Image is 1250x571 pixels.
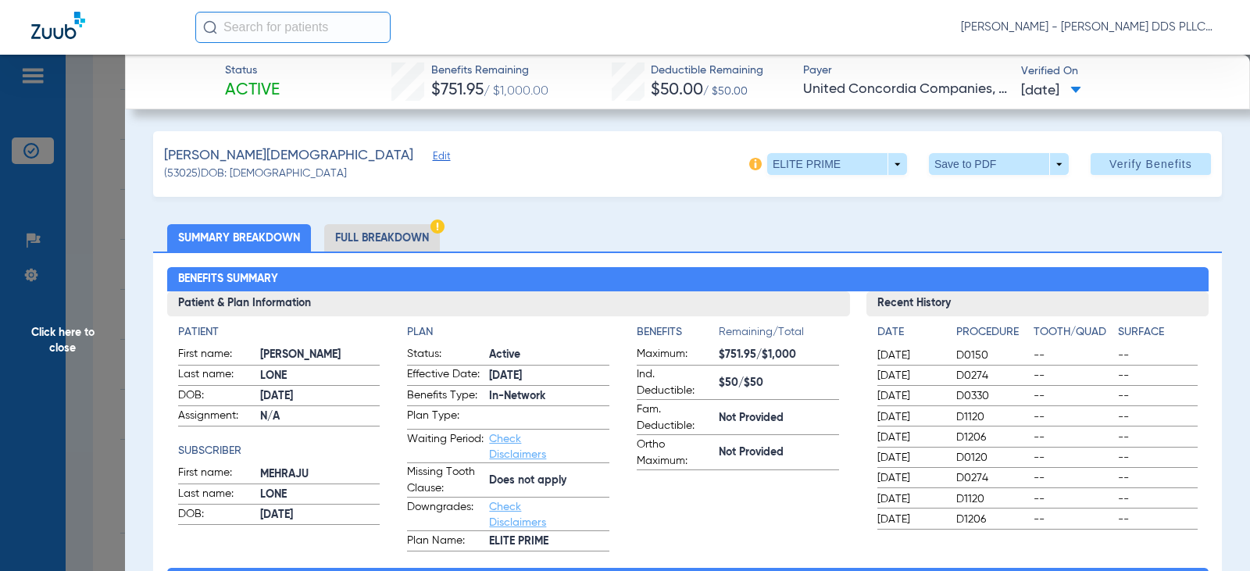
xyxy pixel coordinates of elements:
[260,466,380,483] span: MEHRAJU
[178,465,255,484] span: First name:
[866,291,1208,316] h3: Recent History
[719,410,839,426] span: Not Provided
[1118,368,1197,384] span: --
[1118,348,1197,363] span: --
[1118,450,1197,466] span: --
[637,437,713,469] span: Ortho Maximum:
[407,499,484,530] span: Downgrades:
[407,387,484,406] span: Benefits Type:
[225,80,280,102] span: Active
[407,408,484,429] span: Plan Type:
[1021,63,1225,80] span: Verified On
[1118,409,1197,425] span: --
[877,450,943,466] span: [DATE]
[637,324,719,341] h4: Benefits
[749,158,762,170] img: info-icon
[225,62,280,79] span: Status
[637,346,713,365] span: Maximum:
[407,346,484,365] span: Status:
[1109,158,1192,170] span: Verify Benefits
[164,166,347,182] span: (53025) DOB: [DEMOGRAPHIC_DATA]
[489,501,546,528] a: Check Disclaimers
[407,324,609,341] h4: Plan
[1172,496,1250,571] div: Chat Widget
[178,408,255,426] span: Assignment:
[1034,470,1112,486] span: --
[260,487,380,503] span: LONE
[260,388,380,405] span: [DATE]
[1034,324,1112,346] app-breakdown-title: Tooth/Quad
[31,12,85,39] img: Zuub Logo
[1034,324,1112,341] h4: Tooth/Quad
[956,348,1027,363] span: D0150
[260,347,380,363] span: [PERSON_NAME]
[803,62,1007,79] span: Payer
[877,348,943,363] span: [DATE]
[956,324,1027,341] h4: Procedure
[407,533,484,551] span: Plan Name:
[1034,450,1112,466] span: --
[651,82,703,98] span: $50.00
[433,151,447,166] span: Edit
[203,20,217,34] img: Search Icon
[877,324,943,346] app-breakdown-title: Date
[651,62,763,79] span: Deductible Remaining
[164,146,413,166] span: [PERSON_NAME][DEMOGRAPHIC_DATA]
[195,12,391,43] input: Search for patients
[167,291,851,316] h3: Patient & Plan Information
[956,512,1027,527] span: D1206
[489,347,609,363] span: Active
[956,324,1027,346] app-breakdown-title: Procedure
[767,153,907,175] button: ELITE PRIME
[877,491,943,507] span: [DATE]
[1118,324,1197,341] h4: Surface
[1091,153,1211,175] button: Verify Benefits
[956,430,1027,445] span: D1206
[178,486,255,505] span: Last name:
[178,324,380,341] app-breakdown-title: Patient
[956,470,1027,486] span: D0274
[956,388,1027,404] span: D0330
[1118,324,1197,346] app-breakdown-title: Surface
[489,388,609,405] span: In-Network
[178,506,255,525] span: DOB:
[877,388,943,404] span: [DATE]
[430,219,445,234] img: Hazard
[1034,430,1112,445] span: --
[489,473,609,489] span: Does not apply
[1034,491,1112,507] span: --
[167,224,311,252] li: Summary Breakdown
[1034,348,1112,363] span: --
[637,366,713,399] span: Ind. Deductible:
[956,450,1027,466] span: D0120
[1034,409,1112,425] span: --
[956,368,1027,384] span: D0274
[1118,470,1197,486] span: --
[719,444,839,461] span: Not Provided
[877,324,943,341] h4: Date
[1118,512,1197,527] span: --
[956,491,1027,507] span: D1120
[167,267,1209,292] h2: Benefits Summary
[489,368,609,384] span: [DATE]
[961,20,1219,35] span: [PERSON_NAME] - [PERSON_NAME] DDS PLLC
[1034,388,1112,404] span: --
[703,86,748,97] span: / $50.00
[719,324,839,346] span: Remaining/Total
[1034,512,1112,527] span: --
[431,62,548,79] span: Benefits Remaining
[877,512,943,527] span: [DATE]
[407,366,484,385] span: Effective Date:
[637,324,719,346] app-breakdown-title: Benefits
[1021,81,1081,101] span: [DATE]
[178,443,380,459] h4: Subscriber
[719,347,839,363] span: $751.95/$1,000
[324,224,440,252] li: Full Breakdown
[956,409,1027,425] span: D1120
[1034,368,1112,384] span: --
[929,153,1069,175] button: Save to PDF
[637,401,713,434] span: Fam. Deductible:
[407,464,484,497] span: Missing Tooth Clause:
